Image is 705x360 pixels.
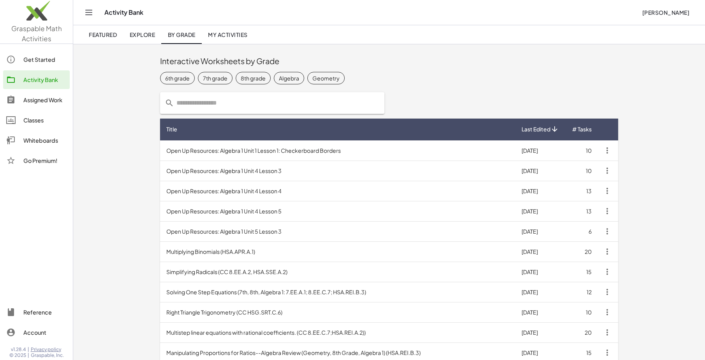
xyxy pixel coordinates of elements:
div: 7th grade [203,74,227,82]
a: Account [3,323,70,342]
div: 8th grade [241,74,266,82]
a: Reference [3,303,70,322]
div: Get Started [23,55,67,64]
td: Multiplying Binomials (HSA.APR.A.1) [160,241,515,262]
td: 10 [566,140,598,161]
div: Account [23,328,67,337]
td: 20 [566,241,598,262]
td: Multistep linear equations with rational coefficients. (CC 8.EE.C.7;HSA.REI.A.2)) [160,322,515,343]
td: Open Up Resources: Algebra 1 Unit 1 Lesson 1: Checkerboard Borders [160,140,515,161]
td: 13 [566,201,598,221]
div: Assigned Work [23,95,67,105]
td: Solving One Step Equations (7th, 8th, Algebra 1: 7.EE.A.1; 8.EE.C.7; HSA.REI.B.3) [160,282,515,302]
span: | [28,352,29,358]
a: Assigned Work [3,91,70,109]
td: 15 [566,262,598,282]
td: [DATE] [515,262,566,282]
div: Activity Bank [23,75,67,84]
span: v1.28.4 [11,346,26,353]
span: [PERSON_NAME] [642,9,689,16]
td: [DATE] [515,221,566,241]
td: [DATE] [515,161,566,181]
td: 20 [566,322,598,343]
span: Last Edited [522,125,550,133]
span: Graspable, Inc. [31,352,64,358]
div: 6th grade [165,74,190,82]
span: Featured [89,31,117,38]
button: [PERSON_NAME] [636,5,696,19]
a: Privacy policy [31,346,64,353]
a: Activity Bank [3,70,70,89]
td: Simplifying Radicals (CC 8.EE.A.2, HSA.SSE.A.2) [160,262,515,282]
span: | [28,346,29,353]
span: By Grade [167,31,195,38]
div: Whiteboards [23,136,67,145]
td: Right Triangle Trigonometry (CC HSG.SRT.C.6) [160,302,515,322]
td: 13 [566,181,598,201]
td: [DATE] [515,282,566,302]
td: [DATE] [515,181,566,201]
td: [DATE] [515,302,566,322]
a: Get Started [3,50,70,69]
div: Interactive Worksheets by Grade [160,56,618,66]
span: © 2025 [9,352,26,358]
td: Open Up Resources: Algebra 1 Unit 4 Lesson 3 [160,161,515,181]
a: Whiteboards [3,131,70,150]
td: [DATE] [515,140,566,161]
td: 6 [566,221,598,241]
td: Open Up Resources: Algebra 1 Unit 4 Lesson 4 [160,181,515,201]
div: Reference [23,308,67,317]
div: Algebra [279,74,299,82]
div: Geometry [312,74,340,82]
a: Classes [3,111,70,129]
span: Title [166,125,177,133]
span: My Activities [208,31,248,38]
td: [DATE] [515,241,566,262]
td: Open Up Resources: Algebra 1 Unit 4 Lesson 5 [160,201,515,221]
td: 12 [566,282,598,302]
div: Go Premium! [23,156,67,165]
td: Open Up Resources: Algebra 1 Unit 5 Lesson 3 [160,221,515,241]
td: 10 [566,302,598,322]
div: Classes [23,115,67,125]
i: prepended action [165,98,174,108]
td: [DATE] [515,201,566,221]
span: # Tasks [572,125,592,133]
span: Graspable Math Activities [11,24,62,43]
td: 10 [566,161,598,181]
button: Toggle navigation [83,6,95,19]
span: Explore [129,31,155,38]
td: [DATE] [515,322,566,343]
